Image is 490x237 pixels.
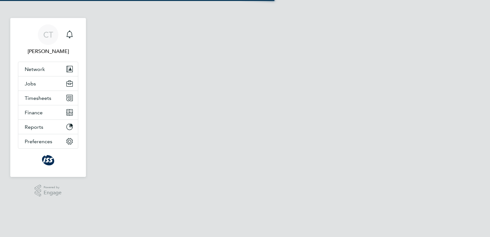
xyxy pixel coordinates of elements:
[10,18,86,177] nav: Main navigation
[18,76,78,91] button: Jobs
[18,120,78,134] button: Reports
[25,81,36,87] span: Jobs
[25,95,51,101] span: Timesheets
[18,155,78,165] a: Go to home page
[42,155,54,165] img: issmediclean-logo-retina.png
[44,190,62,196] span: Engage
[25,66,45,72] span: Network
[44,185,62,190] span: Powered by
[18,48,78,55] span: Chris Tudor-Jones
[25,110,43,116] span: Finance
[18,62,78,76] button: Network
[18,91,78,105] button: Timesheets
[43,31,53,39] span: CT
[18,105,78,119] button: Finance
[35,185,62,197] a: Powered byEngage
[18,134,78,148] button: Preferences
[25,138,52,145] span: Preferences
[25,124,43,130] span: Reports
[18,24,78,55] a: CT[PERSON_NAME]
